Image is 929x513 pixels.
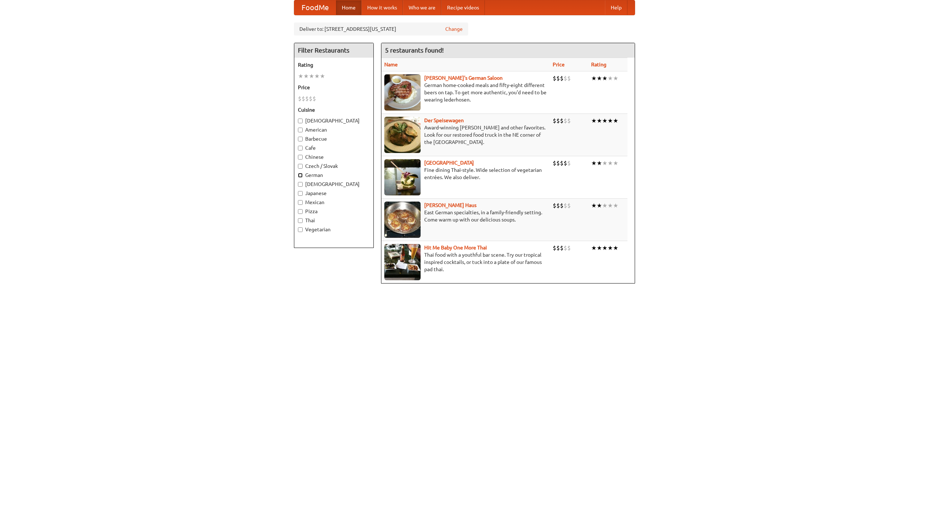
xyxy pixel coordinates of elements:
input: Chinese [298,155,303,160]
label: Thai [298,217,370,224]
a: Rating [591,62,606,67]
li: $ [564,159,567,167]
h5: Rating [298,61,370,69]
p: Fine dining Thai-style. Wide selection of vegetarian entrées. We also deliver. [384,166,547,181]
h5: Cuisine [298,106,370,113]
li: $ [556,117,560,125]
a: Home [336,0,361,15]
li: ★ [591,117,597,125]
li: ★ [309,72,314,80]
li: ★ [597,159,602,167]
label: [DEMOGRAPHIC_DATA] [298,117,370,124]
li: ★ [613,74,618,82]
li: ★ [303,72,309,80]
li: $ [564,74,567,82]
li: ★ [607,202,613,210]
li: $ [305,95,309,103]
label: Vegetarian [298,226,370,233]
img: esthers.jpg [384,74,421,111]
p: German home-cooked meals and fifty-eight different beers on tap. To get more authentic, you'd nee... [384,82,547,103]
a: FoodMe [294,0,336,15]
li: ★ [591,244,597,252]
li: $ [309,95,312,103]
a: [PERSON_NAME] Haus [424,202,476,208]
img: kohlhaus.jpg [384,202,421,238]
a: How it works [361,0,403,15]
input: Czech / Slovak [298,164,303,169]
li: ★ [613,117,618,125]
a: [GEOGRAPHIC_DATA] [424,160,474,166]
a: Price [553,62,565,67]
li: $ [564,202,567,210]
input: Thai [298,218,303,223]
a: Who we are [403,0,441,15]
p: East German specialties, in a family-friendly setting. Come warm up with our delicious soups. [384,209,547,223]
li: $ [553,117,556,125]
label: Cafe [298,144,370,152]
label: Pizza [298,208,370,215]
li: $ [556,74,560,82]
h4: Filter Restaurants [294,43,373,58]
li: ★ [613,244,618,252]
a: Change [445,25,463,33]
input: [DEMOGRAPHIC_DATA] [298,182,303,187]
li: ★ [591,202,597,210]
a: Hit Me Baby One More Thai [424,245,487,251]
ng-pluralize: 5 restaurants found! [385,47,444,54]
input: Japanese [298,191,303,196]
label: American [298,126,370,133]
li: $ [553,202,556,210]
input: American [298,128,303,132]
img: satay.jpg [384,159,421,195]
input: Vegetarian [298,227,303,232]
li: ★ [597,244,602,252]
p: Award-winning [PERSON_NAME] and other favorites. Look for our restored food truck in the NE corne... [384,124,547,146]
label: Mexican [298,199,370,206]
label: Barbecue [298,135,370,142]
li: ★ [613,202,618,210]
li: $ [567,117,571,125]
label: German [298,171,370,179]
li: $ [553,74,556,82]
label: [DEMOGRAPHIC_DATA] [298,181,370,188]
li: ★ [602,159,607,167]
label: Chinese [298,153,370,161]
li: ★ [591,159,597,167]
li: $ [567,159,571,167]
li: $ [560,202,564,210]
a: Help [605,0,627,15]
b: Der Speisewagen [424,117,464,123]
li: $ [567,202,571,210]
li: ★ [602,244,607,252]
li: ★ [597,117,602,125]
li: $ [560,74,564,82]
li: ★ [298,72,303,80]
li: $ [298,95,302,103]
input: [DEMOGRAPHIC_DATA] [298,119,303,123]
li: $ [556,159,560,167]
li: $ [302,95,305,103]
li: ★ [597,202,602,210]
li: ★ [607,117,613,125]
a: Name [384,62,398,67]
a: Recipe videos [441,0,485,15]
label: Japanese [298,190,370,197]
li: ★ [607,159,613,167]
li: $ [567,74,571,82]
li: ★ [591,74,597,82]
div: Deliver to: [STREET_ADDRESS][US_STATE] [294,22,468,36]
a: [PERSON_NAME]'s German Saloon [424,75,503,81]
li: $ [556,244,560,252]
li: $ [560,117,564,125]
li: $ [564,244,567,252]
li: ★ [602,74,607,82]
input: Barbecue [298,137,303,141]
li: $ [553,159,556,167]
li: $ [560,159,564,167]
input: German [298,173,303,178]
li: ★ [320,72,325,80]
li: $ [556,202,560,210]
